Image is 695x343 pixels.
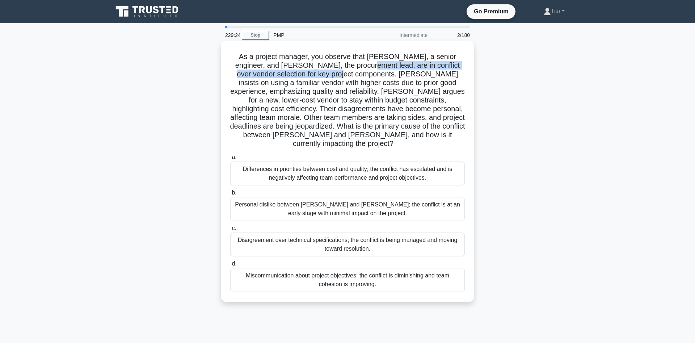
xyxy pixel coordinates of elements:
[230,268,465,292] div: Miscommunication about project objectives; the conflict is diminishing and team cohesion is impro...
[229,52,466,149] h5: As a project manager, you observe that [PERSON_NAME], a senior engineer, and [PERSON_NAME], the p...
[269,28,368,42] div: PMP
[232,154,236,160] span: a.
[368,28,432,42] div: Intermediate
[230,162,465,185] div: Differences in priorities between cost and quality; the conflict has escalated and is negatively ...
[230,197,465,221] div: Personal dislike between [PERSON_NAME] and [PERSON_NAME]; the conflict is at an early stage with ...
[432,28,474,42] div: 2/180
[526,4,582,18] a: Tita
[230,233,465,256] div: Disagreement over technical specifications; the conflict is being managed and moving toward resol...
[469,7,513,16] a: Go Premium
[232,225,236,231] span: c.
[242,31,269,40] a: Stop
[232,189,236,196] span: b.
[232,260,236,267] span: d.
[221,28,242,42] div: 229:24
